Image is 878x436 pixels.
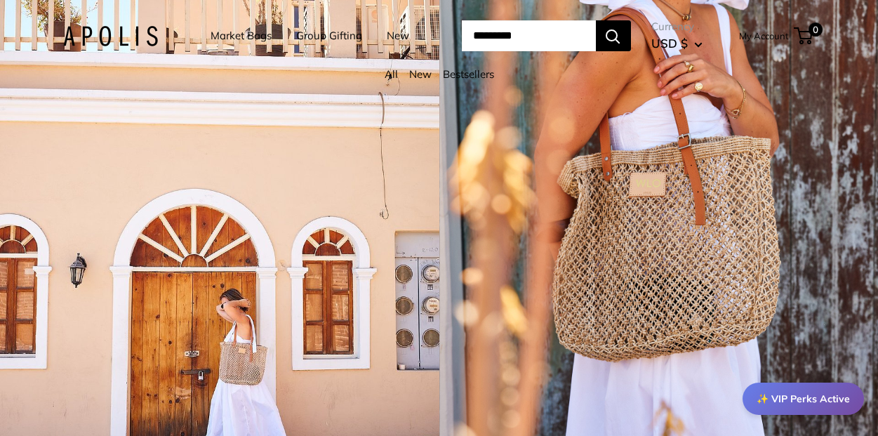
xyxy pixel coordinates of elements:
span: USD $ [651,36,688,51]
a: New [387,26,409,46]
a: New [409,67,432,81]
a: All [385,67,398,81]
span: 0 [808,22,822,37]
a: My Account [739,27,789,44]
button: Search [596,20,631,51]
a: Market Bags [211,26,272,46]
div: ✨ VIP Perks Active [743,383,864,415]
img: Apolis [63,26,158,46]
a: Bestsellers [443,67,494,81]
a: Group Gifting [296,26,362,46]
span: Currency [651,17,703,37]
input: Search... [462,20,596,51]
button: USD $ [651,32,703,55]
a: 0 [795,27,813,44]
